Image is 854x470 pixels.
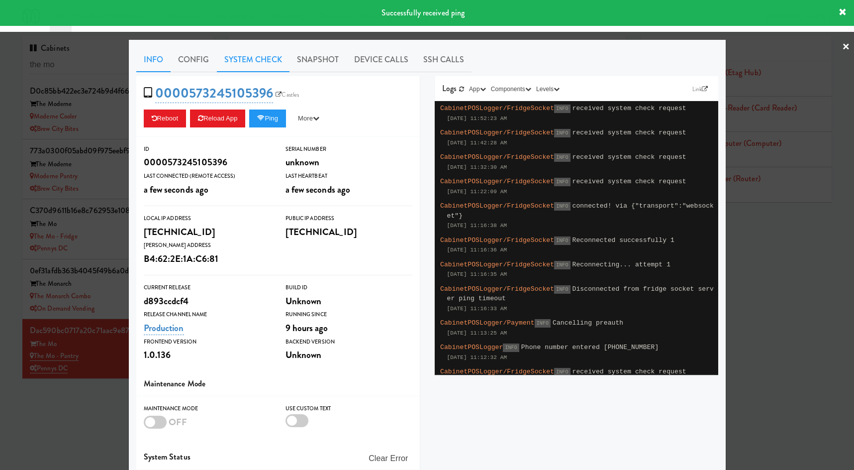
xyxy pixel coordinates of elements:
[554,285,570,294] span: INFO
[285,283,412,293] div: Build Id
[447,247,507,253] span: [DATE] 11:16:36 AM
[285,154,412,171] div: unknown
[440,368,554,375] span: CabinetPOSLogger/FridgeSocket
[554,368,570,376] span: INFO
[144,310,271,320] div: Release Channel Name
[447,189,507,195] span: [DATE] 11:22:09 AM
[488,84,534,94] button: Components
[554,202,570,211] span: INFO
[249,110,286,127] button: Ping
[447,330,507,336] span: [DATE] 11:13:25 AM
[144,224,271,240] div: [TECHNICAL_ID]
[144,183,209,196] span: a few seconds ago
[447,140,507,146] span: [DATE] 11:42:28 AM
[136,47,171,72] a: Info
[440,105,554,112] span: CabinetPOSLogger/FridgeSocket
[572,153,686,161] span: received system check request
[171,47,217,72] a: Config
[273,90,301,100] a: Castles
[554,153,570,162] span: INFO
[447,354,507,360] span: [DATE] 11:12:32 AM
[440,261,554,268] span: CabinetPOSLogger/FridgeSocket
[144,293,271,310] div: d893ccdcf4
[553,319,623,327] span: Cancelling preauth
[442,83,457,94] span: Logs
[285,183,351,196] span: a few seconds ago
[572,129,686,136] span: received system check request
[572,368,686,375] span: received system check request
[144,321,184,335] a: Production
[554,261,570,269] span: INFO
[554,236,570,245] span: INFO
[144,347,271,363] div: 1.0.136
[467,84,488,94] button: App
[572,261,671,268] span: Reconnecting... attempt 1
[447,306,507,312] span: [DATE] 11:16:33 AM
[690,84,711,94] a: Link
[440,153,554,161] span: CabinetPOSLogger/FridgeSocket
[554,178,570,186] span: INFO
[381,7,465,18] span: Successfully received ping
[572,236,674,244] span: Reconnected successfully 1
[144,451,190,463] span: System Status
[447,116,507,121] span: [DATE] 11:52:23 AM
[554,129,570,137] span: INFO
[534,84,562,94] button: Levels
[365,450,412,468] button: Clear Error
[842,32,850,63] a: ×
[440,178,554,185] span: CabinetPOSLogger/FridgeSocket
[440,344,503,351] span: CabinetPOSLogger
[347,47,416,72] a: Device Calls
[285,404,412,414] div: Use Custom Text
[155,84,274,103] a: 0000573245105396
[285,337,412,347] div: Backend Version
[290,110,327,127] button: More
[440,202,554,210] span: CabinetPOSLogger/FridgeSocket
[503,344,519,352] span: INFO
[440,236,554,244] span: CabinetPOSLogger/FridgeSocket
[217,47,289,72] a: System Check
[285,144,412,154] div: Serial Number
[440,319,535,327] span: CabinetPOSLogger/Payment
[285,347,412,363] div: Unknown
[144,110,187,127] button: Reboot
[144,337,271,347] div: Frontend Version
[289,47,347,72] a: Snapshot
[144,250,271,267] div: B4:62:2E:1A:C6:81
[572,105,686,112] span: received system check request
[416,47,472,72] a: SSH Calls
[169,415,187,429] span: OFF
[144,240,271,250] div: [PERSON_NAME] Address
[144,144,271,154] div: ID
[554,105,570,113] span: INFO
[447,271,507,277] span: [DATE] 11:16:35 AM
[521,344,659,351] span: Phone number entered [PHONE_NUMBER]
[144,171,271,181] div: Last Connected (Remote Access)
[535,319,551,328] span: INFO
[144,378,206,389] span: Maintenance Mode
[285,293,412,310] div: Unknown
[440,129,554,136] span: CabinetPOSLogger/FridgeSocket
[447,223,507,229] span: [DATE] 11:16:38 AM
[144,154,271,171] div: 0000573245105396
[144,283,271,293] div: Current Release
[285,171,412,181] div: Last Heartbeat
[447,202,714,220] span: connected! via {"transport":"websocket"}
[440,285,554,293] span: CabinetPOSLogger/FridgeSocket
[285,310,412,320] div: Running Since
[285,321,328,335] span: 9 hours ago
[144,214,271,224] div: Local IP Address
[285,224,412,240] div: [TECHNICAL_ID]
[285,214,412,224] div: Public IP Address
[572,178,686,185] span: received system check request
[447,164,507,170] span: [DATE] 11:32:30 AM
[190,110,245,127] button: Reload App
[447,285,714,303] span: Disconnected from fridge socket server ping timeout
[144,404,271,414] div: Maintenance Mode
